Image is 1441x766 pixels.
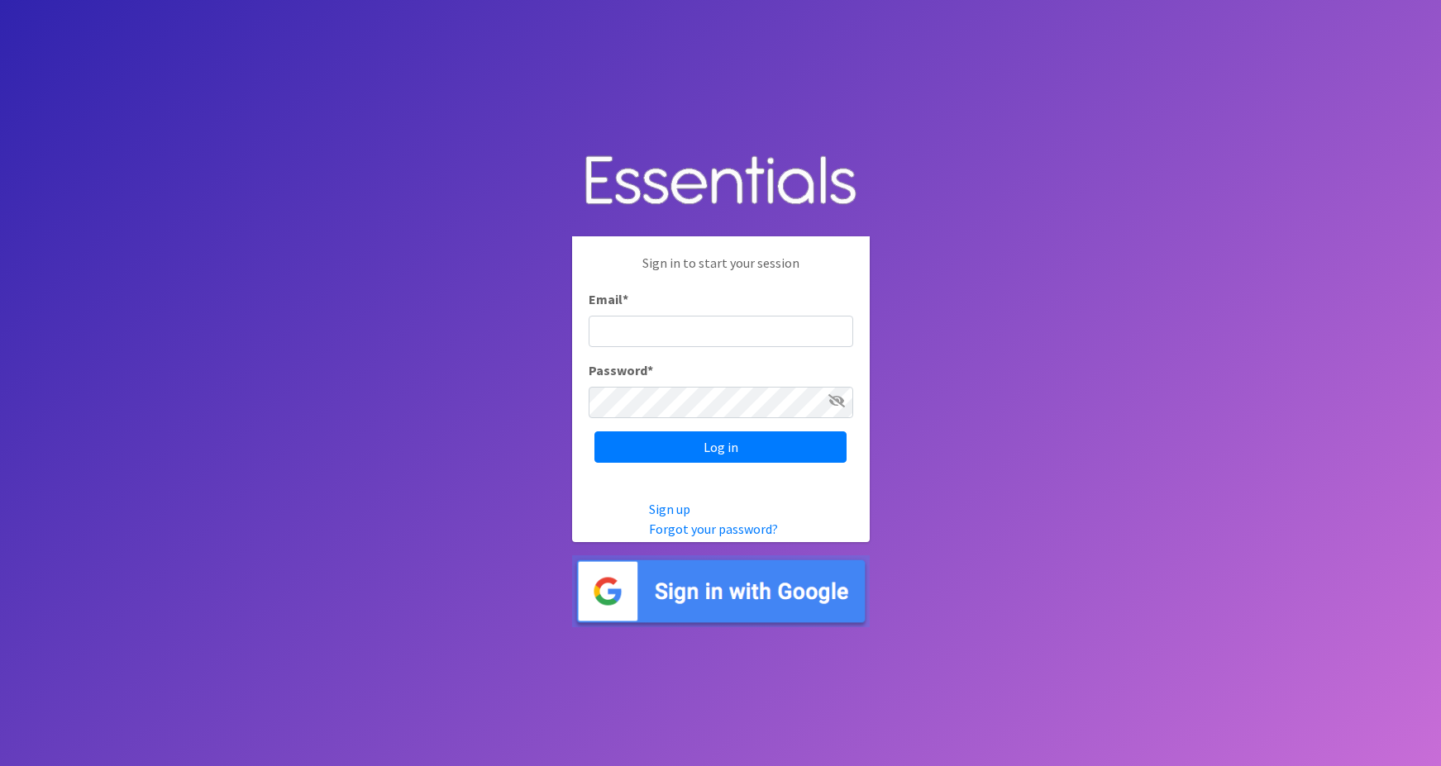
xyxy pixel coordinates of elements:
[589,289,628,309] label: Email
[589,253,853,289] p: Sign in to start your session
[572,139,870,224] img: Human Essentials
[589,360,653,380] label: Password
[623,291,628,307] abbr: required
[649,521,778,537] a: Forgot your password?
[647,362,653,378] abbr: required
[572,555,870,627] img: Sign in with Google
[649,501,690,517] a: Sign up
[594,431,847,463] input: Log in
